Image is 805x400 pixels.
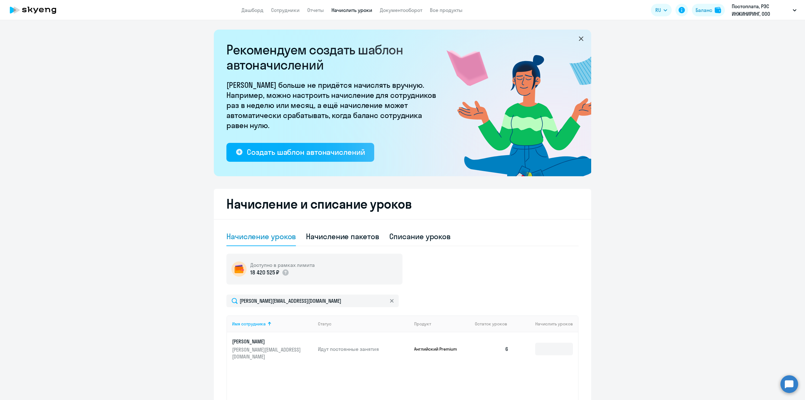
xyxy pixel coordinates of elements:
[232,338,303,345] p: [PERSON_NAME]
[414,346,461,352] p: Английский Premium
[331,7,372,13] a: Начислить уроки
[232,321,266,327] div: Имя сотрудника
[414,321,470,327] div: Продукт
[318,321,409,327] div: Статус
[651,4,672,16] button: RU
[514,315,578,332] th: Начислить уроков
[232,346,303,360] p: [PERSON_NAME][EMAIL_ADDRESS][DOMAIN_NAME]
[475,321,507,327] span: Остаток уроков
[232,338,313,360] a: [PERSON_NAME][PERSON_NAME][EMAIL_ADDRESS][DOMAIN_NAME]
[692,4,725,16] button: Балансbalance
[732,3,790,18] p: Постоплата, РЭС ИНЖИНИРИНГ, ООО
[318,346,409,352] p: Идут постоянные занятия
[250,262,315,268] h5: Доступно в рамках лимита
[226,196,579,211] h2: Начисление и списание уроков
[226,42,440,72] h2: Рекомендуем создать шаблон автоначислений
[247,147,365,157] div: Создать шаблон автоначислений
[318,321,331,327] div: Статус
[470,332,514,366] td: 6
[226,80,440,130] p: [PERSON_NAME] больше не придётся начислять вручную. Например, можно настроить начисление для сотр...
[696,6,712,14] div: Баланс
[226,295,399,307] input: Поиск по имени, email, продукту или статусу
[232,321,313,327] div: Имя сотрудника
[414,321,431,327] div: Продукт
[430,7,463,13] a: Все продукты
[655,6,661,14] span: RU
[271,7,300,13] a: Сотрудники
[250,268,279,277] p: 18 420 525 ₽
[231,262,247,277] img: wallet-circle.png
[226,231,296,241] div: Начисление уроков
[226,143,374,162] button: Создать шаблон автоначислений
[715,7,721,13] img: balance
[389,231,451,241] div: Списание уроков
[306,231,379,241] div: Начисление пакетов
[475,321,514,327] div: Остаток уроков
[380,7,422,13] a: Документооборот
[241,7,264,13] a: Дашборд
[307,7,324,13] a: Отчеты
[729,3,800,18] button: Постоплата, РЭС ИНЖИНИРИНГ, ООО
